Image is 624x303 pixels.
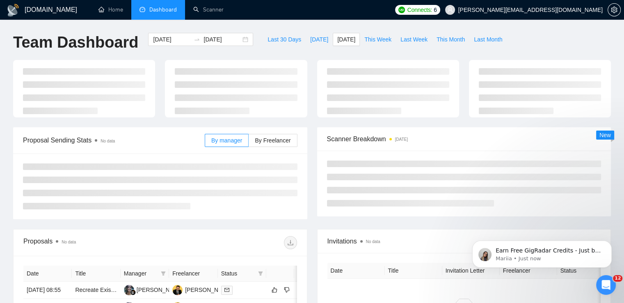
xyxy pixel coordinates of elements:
[62,240,76,244] span: No data
[608,3,621,16] button: setting
[98,6,123,13] a: homeHome
[258,271,263,276] span: filter
[447,7,453,13] span: user
[395,137,408,142] time: [DATE]
[396,33,432,46] button: Last Week
[437,35,465,44] span: This Month
[13,33,138,52] h1: Team Dashboard
[599,132,611,138] span: New
[101,139,115,143] span: No data
[442,263,500,279] th: Invitation Letter
[398,7,405,13] img: upwork-logo.png
[124,269,158,278] span: Manager
[327,134,601,144] span: Scanner Breakdown
[75,287,180,293] a: Recreate Existing Website on WordPress
[149,6,177,13] span: Dashboard
[267,35,301,44] span: Last 30 Days
[284,287,290,293] span: dislike
[221,269,255,278] span: Status
[263,33,306,46] button: Last 30 Days
[139,7,145,12] span: dashboard
[211,137,242,144] span: By manager
[23,266,72,282] th: Date
[172,286,253,293] a: PP[PERSON_NAME] Punjabi
[270,285,279,295] button: like
[72,266,120,282] th: Title
[596,275,616,295] iframe: Intercom live chat
[364,35,391,44] span: This Week
[194,36,200,43] span: swap-right
[124,285,134,295] img: RS
[282,285,292,295] button: dislike
[360,33,396,46] button: This Week
[327,263,385,279] th: Date
[407,5,432,14] span: Connects:
[306,33,333,46] button: [DATE]
[272,287,277,293] span: like
[310,35,328,44] span: [DATE]
[159,267,167,280] span: filter
[124,286,184,293] a: RS[PERSON_NAME]
[72,282,120,299] td: Recreate Existing Website on WordPress
[153,35,190,44] input: Start date
[137,285,184,294] div: [PERSON_NAME]
[7,4,20,17] img: logo
[121,266,169,282] th: Manager
[333,33,360,46] button: [DATE]
[161,271,166,276] span: filter
[366,239,380,244] span: No data
[130,289,136,295] img: gigradar-bm.png
[194,36,200,43] span: to
[255,137,290,144] span: By Freelancer
[337,35,355,44] span: [DATE]
[193,6,224,13] a: searchScanner
[474,35,502,44] span: Last Month
[608,7,621,13] a: setting
[23,282,72,299] td: [DATE] 08:55
[469,33,507,46] button: Last Month
[172,285,183,295] img: PP
[385,263,442,279] th: Title
[203,35,241,44] input: End date
[460,223,624,281] iframe: Intercom notifications message
[400,35,427,44] span: Last Week
[434,5,437,14] span: 6
[256,267,265,280] span: filter
[23,236,160,249] div: Proposals
[169,266,217,282] th: Freelancer
[613,275,622,282] span: 12
[23,135,205,145] span: Proposal Sending Stats
[432,33,469,46] button: This Month
[327,236,601,246] span: Invitations
[185,285,253,294] div: [PERSON_NAME] Punjabi
[224,287,229,292] span: mail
